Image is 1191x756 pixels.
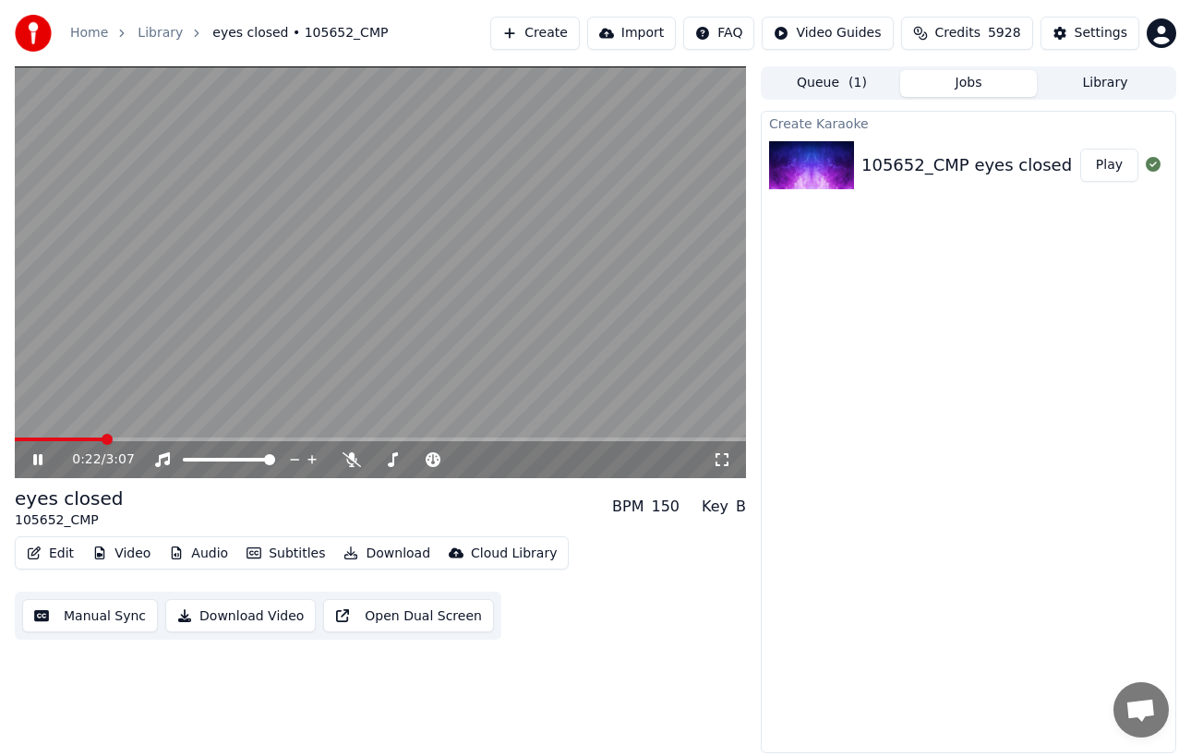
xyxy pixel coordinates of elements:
div: 105652_CMP eyes closed [861,152,1072,178]
span: eyes closed • 105652_CMP [212,24,388,42]
button: Manual Sync [22,599,158,632]
img: youka [15,15,52,52]
button: Open Dual Screen [323,599,494,632]
button: Library [1037,70,1173,97]
button: Jobs [900,70,1037,97]
button: Import [587,17,676,50]
div: 150 [651,496,680,518]
div: Key [702,496,728,518]
button: FAQ [683,17,754,50]
button: Audio [162,541,235,567]
button: Queue [764,70,900,97]
span: Credits [935,24,980,42]
button: Play [1080,149,1138,182]
button: Create [490,17,580,50]
span: 0:22 [72,450,101,469]
div: Open chat [1113,682,1169,738]
button: Subtitles [239,541,332,567]
div: Create Karaoke [762,112,1175,134]
a: Home [70,24,108,42]
a: Library [138,24,183,42]
div: / [72,450,116,469]
div: 105652_CMP [15,511,123,530]
button: Download Video [165,599,316,632]
span: 5928 [988,24,1021,42]
div: BPM [612,496,644,518]
button: Credits5928 [901,17,1033,50]
span: 3:07 [105,450,134,469]
button: Download [336,541,438,567]
div: Cloud Library [471,545,557,563]
button: Settings [1041,17,1139,50]
button: Video Guides [762,17,893,50]
div: B [736,496,746,518]
button: Video [85,541,158,567]
div: eyes closed [15,486,123,511]
div: Settings [1075,24,1127,42]
span: ( 1 ) [848,74,867,92]
nav: breadcrumb [70,24,388,42]
button: Edit [19,541,81,567]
